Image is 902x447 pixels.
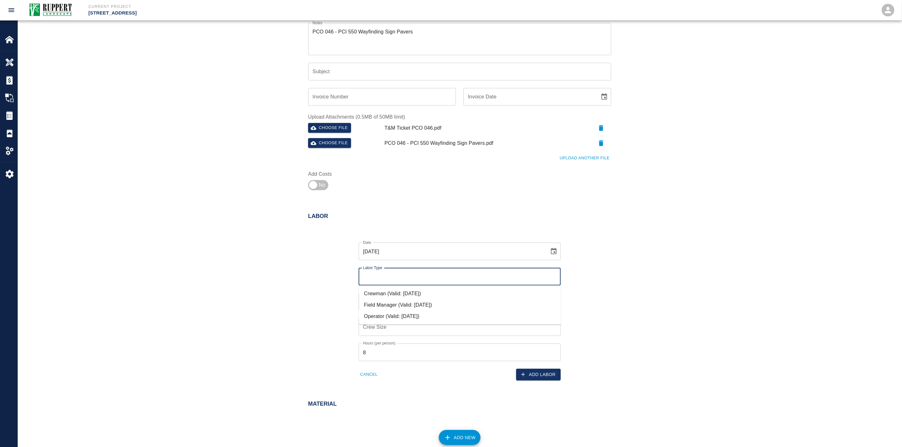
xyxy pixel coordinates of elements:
[385,139,493,147] p: PCO 046 - PCI 550 Wayfinding Sign Pavers.pdf
[516,369,561,380] button: Add Labor
[308,113,611,121] label: Upload Attachments (0.5MB of 50MB limit)
[463,88,595,106] input: mm/dd/yyyy
[359,299,561,311] li: Field Manager (Valid: [DATE])
[385,124,441,132] p: T&M Ticket PCO 046.pdf
[308,123,351,133] button: Choose file
[88,9,485,17] p: [STREET_ADDRESS]
[359,311,561,322] li: Operator (Valid: [DATE])
[359,370,379,379] button: Cancel
[308,213,611,220] h2: Labor
[363,341,396,346] label: Hours (per person)
[308,138,351,148] button: Choose file
[363,240,371,245] label: Date
[547,245,560,258] button: Choose date, selected date is Aug 18, 2025
[870,417,902,447] iframe: Chat Widget
[308,401,611,408] h2: Material
[439,430,481,445] button: Add New
[313,20,323,26] label: Notes
[363,265,382,270] label: Labor Type
[4,3,19,18] button: open drawer
[558,153,611,163] button: Upload Another File
[313,28,607,50] textarea: PCO 046 - PCI 550 Wayfinding Sign Pavers
[88,4,485,9] p: Current Project
[359,243,545,260] input: mm/dd/yyyy
[359,288,561,299] li: Crewman (Valid: [DATE])
[598,91,611,103] button: Choose date
[308,170,378,178] label: Add Costs
[22,2,76,19] img: Ruppert Landscaping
